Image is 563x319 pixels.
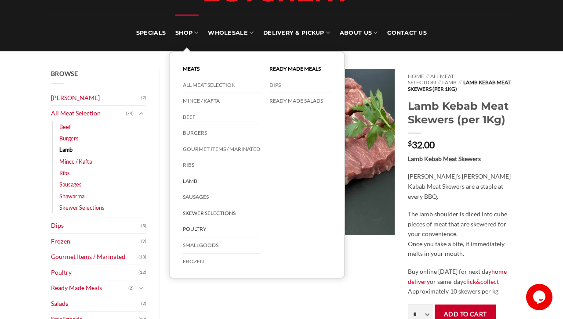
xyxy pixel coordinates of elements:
[408,73,424,79] a: Home
[51,90,142,106] a: [PERSON_NAME]
[208,14,254,51] a: Wholesale
[387,14,427,51] a: Contact Us
[141,297,146,310] span: (2)
[183,237,260,254] a: Smallgoods
[51,249,139,265] a: Gourmet Items / Marinated
[408,73,454,86] a: All Meat Selection
[51,106,126,121] a: All Meat Selection
[438,79,441,86] span: //
[59,121,71,133] a: Beef
[141,91,146,104] span: (2)
[442,79,457,86] a: Lamb
[59,179,82,190] a: Sausages
[463,278,499,285] a: click&collect
[408,268,507,285] a: home delivery
[138,266,146,279] span: (12)
[138,251,146,264] span: (13)
[136,14,166,51] a: Specials
[263,14,330,51] a: Delivery & Pickup
[408,79,510,92] span: Lamb Kebab Meat Skewers (per 1Kg)
[183,221,260,237] a: Poultry
[51,280,129,296] a: Ready Made Meals
[408,99,512,126] h1: Lamb Kebab Meat Skewers (per 1Kg)
[59,156,92,167] a: Mince / Kafta
[269,77,331,93] a: DIPS
[128,282,134,295] span: (2)
[136,109,146,118] button: Toggle
[59,144,73,155] a: Lamb
[51,296,142,312] a: Salads
[59,167,70,179] a: Ribs
[183,125,260,141] a: Burgers
[183,205,260,222] a: Skewer Selections
[59,202,105,213] a: Skewer Selections
[126,107,134,120] span: (74)
[59,133,79,144] a: Burgers
[183,141,260,158] a: Gourmet Items / Marinated
[51,70,78,77] span: Browse
[408,267,512,297] p: Buy online [DATE] for next day or same-day – Approximately 10 skewers per kg
[269,93,331,109] a: Ready Made Salads
[136,283,146,293] button: Toggle
[183,189,260,205] a: Sausages
[408,172,512,201] p: [PERSON_NAME]’s [PERSON_NAME] Kabab Meat Skewers are a staple at every BBQ.
[141,235,146,248] span: (9)
[183,157,260,173] a: Ribs
[183,77,260,93] a: All Meat Selection
[408,155,481,162] strong: Lamb Kebab Meat Skewers
[175,14,198,51] a: SHOP
[183,61,260,77] a: Meats
[408,139,435,150] bdi: 32.00
[408,209,512,259] p: The lamb shoulder is diced into cube pieces of meat that are skewered for your convenience. Once ...
[426,73,429,79] span: //
[183,173,260,190] a: Lamb
[408,140,412,147] span: $
[51,218,142,233] a: Dips
[51,265,139,280] a: Poultry
[183,254,260,269] a: Frozen
[51,234,142,249] a: Frozen
[526,284,554,310] iframe: chat widget
[269,61,331,77] a: Ready Made Meals
[340,14,378,51] a: About Us
[183,93,260,109] a: Mince / Kafta
[183,109,260,125] a: Beef
[141,219,146,233] span: (5)
[59,190,84,202] a: Shawarma
[458,79,461,86] span: //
